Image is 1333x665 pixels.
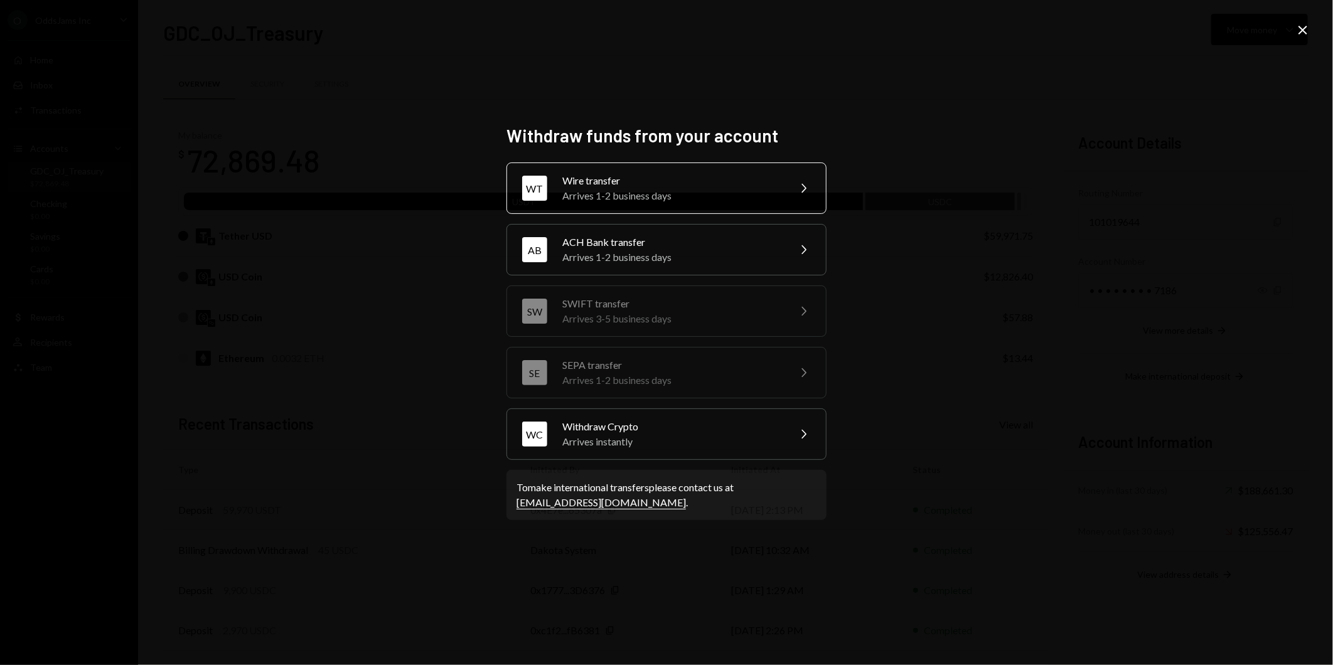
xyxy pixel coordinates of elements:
[506,162,827,214] button: WTWire transferArrives 1-2 business days
[522,360,547,385] div: SE
[562,235,781,250] div: ACH Bank transfer
[522,422,547,447] div: WC
[522,299,547,324] div: SW
[506,285,827,337] button: SWSWIFT transferArrives 3-5 business days
[562,173,781,188] div: Wire transfer
[562,419,781,434] div: Withdraw Crypto
[562,373,781,388] div: Arrives 1-2 business days
[506,124,827,148] h2: Withdraw funds from your account
[506,347,827,398] button: SESEPA transferArrives 1-2 business days
[562,188,781,203] div: Arrives 1-2 business days
[522,176,547,201] div: WT
[517,496,686,509] a: [EMAIL_ADDRESS][DOMAIN_NAME]
[506,408,827,460] button: WCWithdraw CryptoArrives instantly
[562,311,781,326] div: Arrives 3-5 business days
[522,237,547,262] div: AB
[517,480,816,510] div: To make international transfers please contact us at .
[562,434,781,449] div: Arrives instantly
[562,358,781,373] div: SEPA transfer
[562,296,781,311] div: SWIFT transfer
[506,224,827,275] button: ABACH Bank transferArrives 1-2 business days
[562,250,781,265] div: Arrives 1-2 business days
